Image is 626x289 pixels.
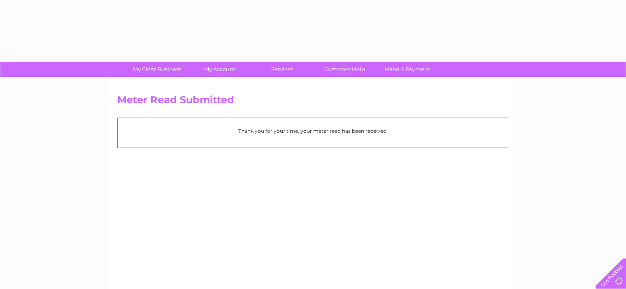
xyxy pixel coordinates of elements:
[122,127,505,135] p: Thank you for your time, your meter read has been received.
[123,62,191,77] a: My Clear Business
[117,94,509,110] h2: Meter Read Submitted
[186,62,254,77] a: My Account
[373,62,441,77] a: Make A Payment
[248,62,316,77] a: Services
[311,62,379,77] a: Customer Help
